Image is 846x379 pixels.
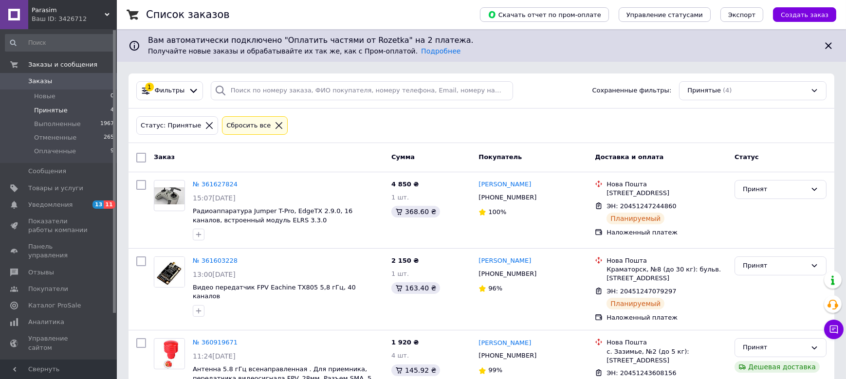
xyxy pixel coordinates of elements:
[687,86,721,95] span: Принятые
[224,121,273,131] div: Сбросить все
[28,285,68,293] span: Покупатели
[154,257,184,287] img: Фото товару
[110,92,114,101] span: 0
[391,153,415,161] span: Сумма
[28,217,90,235] span: Показатели работы компании
[104,133,114,142] span: 265
[193,352,236,360] span: 11:24[DATE]
[488,208,506,216] span: 100%
[607,298,664,309] div: Планируемый
[723,87,732,94] span: (4)
[148,35,815,46] span: Вам автоматически подключено "Оплатить частями от Rozetka" на 2 платежа.
[595,153,663,161] span: Доставка и оплата
[480,7,609,22] button: Скачать отчет по пром-оплате
[193,207,352,224] a: Радиоаппаратура Jumper T-Pro, EdgeTX 2.9.0, 16 каналов, встроенный модуль ELRS 3.3.0
[391,352,409,359] span: 4 шт.
[154,187,184,204] img: Фото товару
[28,318,64,326] span: Аналитика
[478,153,522,161] span: Покупатель
[478,180,531,189] a: [PERSON_NAME]
[763,11,836,18] a: Создать заказ
[148,47,460,55] span: Получайте новые заказы и обрабатывайте их так же, как с Пром-оплатой.
[607,228,727,237] div: Наложенный платеж
[735,153,759,161] span: Статус
[193,194,236,202] span: 15:07[DATE]
[145,83,154,91] div: 1
[619,7,711,22] button: Управление статусами
[110,106,114,115] span: 4
[32,15,117,23] div: Ваш ID: 3426712
[607,313,727,322] div: Наложенный платеж
[100,120,114,128] span: 1967
[592,86,672,95] span: Сохраненные фильтры:
[735,361,820,373] div: Дешевая доставка
[193,339,238,346] a: № 360919671
[193,257,238,264] a: № 361603228
[607,202,676,210] span: ЭН: 20451247244860
[391,364,440,376] div: 145.92 ₴
[743,343,807,353] div: Принят
[488,10,601,19] span: Скачать отчет по пром-оплате
[391,270,409,277] span: 1 шт.
[824,320,844,339] button: Чат с покупателем
[607,369,676,377] span: ЭН: 20451243608156
[391,282,440,294] div: 163.40 ₴
[607,288,676,295] span: ЭН: 20451247079297
[607,256,727,265] div: Нова Пошта
[146,9,230,20] h1: Список заказов
[5,34,115,52] input: Поиск
[154,338,185,369] a: Фото товару
[477,349,538,362] div: [PHONE_NUMBER]
[391,257,419,264] span: 2 150 ₴
[193,180,238,188] a: № 361627824
[488,285,502,292] span: 96%
[92,200,104,209] span: 13
[626,11,703,18] span: Управление статусами
[477,191,538,204] div: [PHONE_NUMBER]
[110,147,114,156] span: 9
[154,180,185,211] a: Фото товару
[193,271,236,278] span: 13:00[DATE]
[28,334,90,352] span: Управление сайтом
[28,301,81,310] span: Каталог ProSale
[607,213,664,224] div: Планируемый
[607,180,727,189] div: Нова Пошта
[478,339,531,348] a: [PERSON_NAME]
[488,366,502,374] span: 99%
[34,133,76,142] span: Отмененные
[391,180,419,188] span: 4 850 ₴
[28,77,52,86] span: Заказы
[607,347,727,365] div: с. Зазимье, №2 (до 5 кг): [STREET_ADDRESS]
[773,7,836,22] button: Создать заказ
[478,256,531,266] a: [PERSON_NAME]
[155,86,185,95] span: Фильтры
[743,184,807,195] div: Принят
[28,200,73,209] span: Уведомления
[728,11,755,18] span: Экспорт
[391,194,409,201] span: 1 шт.
[607,338,727,347] div: Нова Пошта
[34,106,68,115] span: Принятые
[720,7,763,22] button: Экспорт
[193,284,356,300] a: Видео передатчик FPV Eachine TX805 5,8 гГц, 40 каналов
[28,60,97,69] span: Заказы и сообщения
[32,6,105,15] span: Parasim
[34,147,76,156] span: Оплаченные
[28,242,90,260] span: Панель управления
[139,121,203,131] div: Статус: Принятые
[28,268,54,277] span: Отзывы
[607,265,727,283] div: Краматорск, №8 (до 30 кг): бульв. [STREET_ADDRESS]
[781,11,828,18] span: Создать заказ
[607,189,727,198] div: [STREET_ADDRESS]
[104,200,115,209] span: 11
[391,206,440,217] div: 368.60 ₴
[743,261,807,271] div: Принят
[211,81,513,100] input: Поиск по номеру заказа, ФИО покупателя, номеру телефона, Email, номеру накладной
[156,339,182,369] img: Фото товару
[28,167,66,176] span: Сообщения
[391,339,419,346] span: 1 920 ₴
[154,256,185,288] a: Фото товару
[477,268,538,280] div: [PHONE_NUMBER]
